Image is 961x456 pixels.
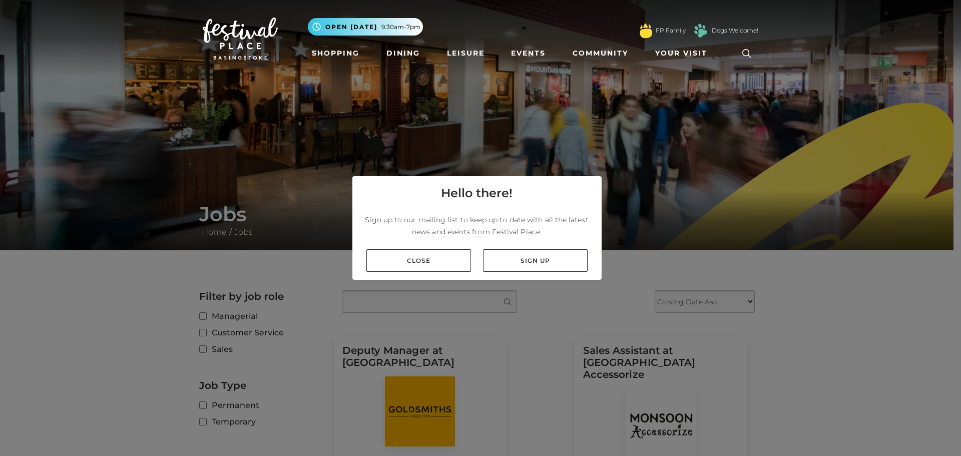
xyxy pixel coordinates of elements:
a: Your Visit [651,44,716,63]
button: Open [DATE] 9.30am-7pm [308,18,423,36]
a: FP Family [656,26,686,35]
img: Festival Place Logo [203,18,278,60]
a: Leisure [443,44,489,63]
span: Your Visit [655,48,707,59]
a: Shopping [308,44,363,63]
h4: Hello there! [441,184,513,202]
p: Sign up to our mailing list to keep up to date with all the latest news and events from Festival ... [360,214,594,238]
a: Sign up [483,249,588,272]
span: Open [DATE] [325,23,377,32]
a: Close [366,249,471,272]
a: Events [507,44,550,63]
a: Community [569,44,632,63]
a: Dining [382,44,424,63]
a: Dogs Welcome! [712,26,758,35]
span: 9.30am-7pm [381,23,420,32]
